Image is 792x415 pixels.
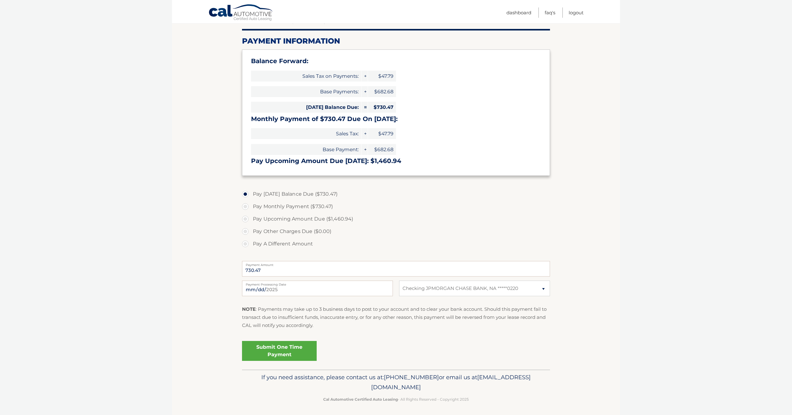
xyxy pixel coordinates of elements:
[251,115,541,123] h3: Monthly Payment of $730.47 Due On [DATE]:
[251,128,361,139] span: Sales Tax:
[242,341,317,361] a: Submit One Time Payment
[361,102,368,113] span: =
[251,144,361,155] span: Base Payment:
[251,102,361,113] span: [DATE] Balance Due:
[246,372,546,392] p: If you need assistance, please contact us at: or email us at
[251,57,541,65] h3: Balance Forward:
[242,306,256,312] strong: NOTE
[242,261,550,266] label: Payment Amount
[242,305,550,330] p: : Payments may take up to 3 business days to post to your account and to clear your bank account....
[242,261,550,277] input: Payment Amount
[361,71,368,82] span: +
[242,238,550,250] label: Pay A Different Amount
[242,281,393,296] input: Payment Date
[323,397,398,402] strong: Cal Automotive Certified Auto Leasing
[251,86,361,97] span: Base Payments:
[368,71,396,82] span: $47.79
[506,7,531,18] a: Dashboard
[242,281,393,286] label: Payment Processing Date
[371,374,531,391] span: [EMAIL_ADDRESS][DOMAIN_NAME]
[242,225,550,238] label: Pay Other Charges Due ($0.00)
[368,86,396,97] span: $682.68
[251,71,361,82] span: Sales Tax on Payments:
[368,128,396,139] span: $47.79
[242,188,550,200] label: Pay [DATE] Balance Due ($730.47)
[368,102,396,113] span: $730.47
[361,144,368,155] span: +
[361,86,368,97] span: +
[208,4,274,22] a: Cal Automotive
[242,200,550,213] label: Pay Monthly Payment ($730.47)
[242,36,550,46] h2: Payment Information
[242,213,550,225] label: Pay Upcoming Amount Due ($1,460.94)
[569,7,584,18] a: Logout
[368,144,396,155] span: $682.68
[361,128,368,139] span: +
[251,157,541,165] h3: Pay Upcoming Amount Due [DATE]: $1,460.94
[246,396,546,403] p: - All Rights Reserved - Copyright 2025
[384,374,439,381] span: [PHONE_NUMBER]
[545,7,555,18] a: FAQ's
